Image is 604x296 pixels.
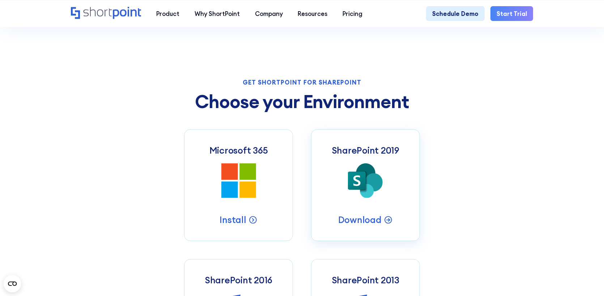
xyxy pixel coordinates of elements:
[184,129,293,241] a: Microsoft 365Install
[474,213,604,296] iframe: Chat Widget
[490,6,533,21] a: Start Trial
[71,7,141,20] a: Home
[335,6,370,21] a: Pricing
[343,9,362,18] div: Pricing
[311,129,420,241] a: SharePoint 2019Download
[187,6,247,21] a: Why ShortPoint
[290,6,335,21] a: Resources
[332,145,399,156] h3: SharePoint 2019
[195,9,240,18] div: Why ShortPoint
[205,275,272,286] h3: SharePoint 2016
[332,275,399,286] h3: SharePoint 2013
[4,275,21,292] button: Open CMP widget
[220,214,246,226] p: Install
[426,6,484,21] a: Schedule Demo
[184,91,420,111] h2: Choose your Environment
[338,214,382,226] p: Download
[298,9,327,18] div: Resources
[209,145,268,156] h3: Microsoft 365
[156,9,179,18] div: Product
[247,6,290,21] a: Company
[149,6,187,21] a: Product
[184,80,420,86] div: Get Shortpoint for Sharepoint
[255,9,283,18] div: Company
